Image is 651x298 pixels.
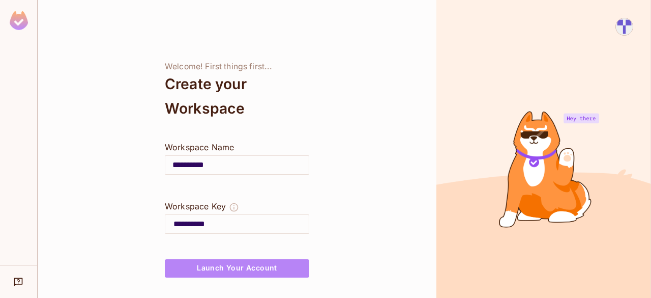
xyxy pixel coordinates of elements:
div: Workspace Key [165,200,226,212]
img: 1210607@student.birzeit.edu [616,18,633,35]
div: Workspace Name [165,141,309,153]
button: Launch Your Account [165,259,309,278]
div: Help & Updates [7,272,30,292]
img: SReyMgAAAABJRU5ErkJggg== [10,11,28,30]
div: Create your Workspace [165,72,309,121]
button: The Workspace Key is unique, and serves as the identifier of your workspace. [229,200,239,214]
div: Welcome! First things first... [165,62,309,72]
